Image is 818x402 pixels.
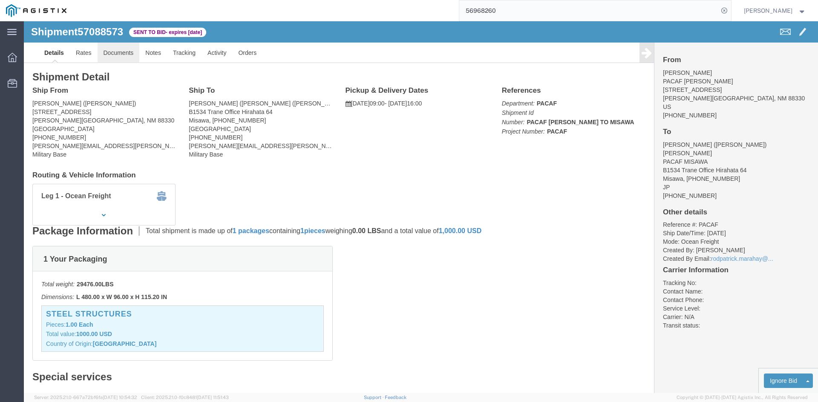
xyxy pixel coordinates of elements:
span: Client: 2025.21.0-f0c8481 [141,395,229,400]
span: Copyright © [DATE]-[DATE] Agistix Inc., All Rights Reserved [677,394,808,401]
img: logo [6,4,66,17]
iframe: FS Legacy Container [24,21,818,393]
span: Hernani De Azevedo [744,6,792,15]
span: [DATE] 11:51:43 [197,395,229,400]
span: [DATE] 10:54:32 [103,395,137,400]
a: Feedback [385,395,406,400]
span: Server: 2025.21.0-667a72bf6fa [34,395,137,400]
a: Support [364,395,385,400]
button: [PERSON_NAME] [743,6,806,16]
input: Search for shipment number, reference number [459,0,718,21]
